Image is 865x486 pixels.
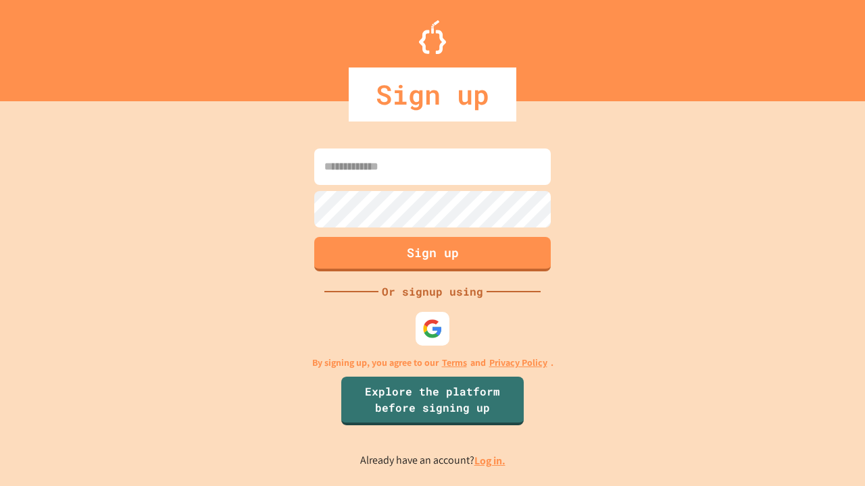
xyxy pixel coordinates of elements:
[312,356,553,370] p: By signing up, you agree to our and .
[419,20,446,54] img: Logo.svg
[314,237,551,271] button: Sign up
[341,377,524,425] a: Explore the platform before signing up
[378,283,487,300] div: Or signup using
[360,452,505,469] p: Already have an account?
[422,319,443,339] img: google-icon.svg
[442,356,467,370] a: Terms
[349,67,516,122] div: Sign up
[489,356,547,370] a: Privacy Policy
[474,454,505,468] a: Log in.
